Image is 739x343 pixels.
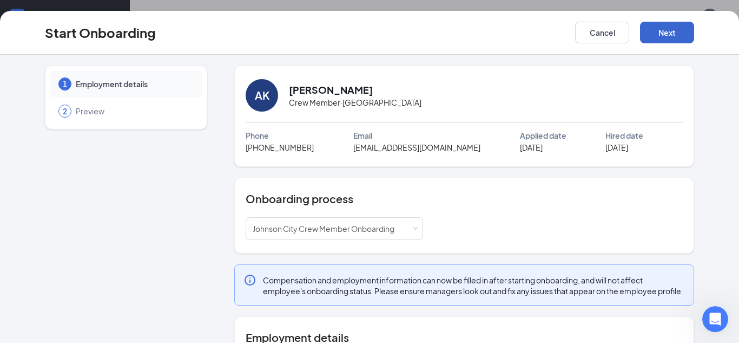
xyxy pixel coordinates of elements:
span: [EMAIL_ADDRESS][DOMAIN_NAME] [353,141,480,153]
span: Preview [76,106,192,117]
span: [DATE] [520,141,543,153]
iframe: Intercom live chat [702,306,728,332]
span: [DATE] [605,141,628,153]
h3: Start Onboarding [45,23,156,42]
svg: Info [243,274,256,287]
span: Employment details [76,79,192,89]
span: Johnson City Crew Member Onboarding [253,224,394,234]
div: [object Object] [253,218,402,240]
span: Compensation and employment information can now be filled in after starting onboarding, and will ... [263,275,685,296]
div: AK [255,88,269,103]
span: Phone [246,130,269,141]
span: Email [353,130,372,141]
button: Next [640,22,694,43]
h2: [PERSON_NAME] [289,83,373,96]
button: Cancel [575,22,629,43]
span: Crew Member · [GEOGRAPHIC_DATA] [289,96,421,108]
span: Applied date [520,130,566,141]
span: Hired date [605,130,643,141]
span: 2 [63,106,67,117]
h4: Onboarding process [246,191,683,206]
span: 1 [63,79,67,89]
span: [PHONE_NUMBER] [246,141,314,153]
